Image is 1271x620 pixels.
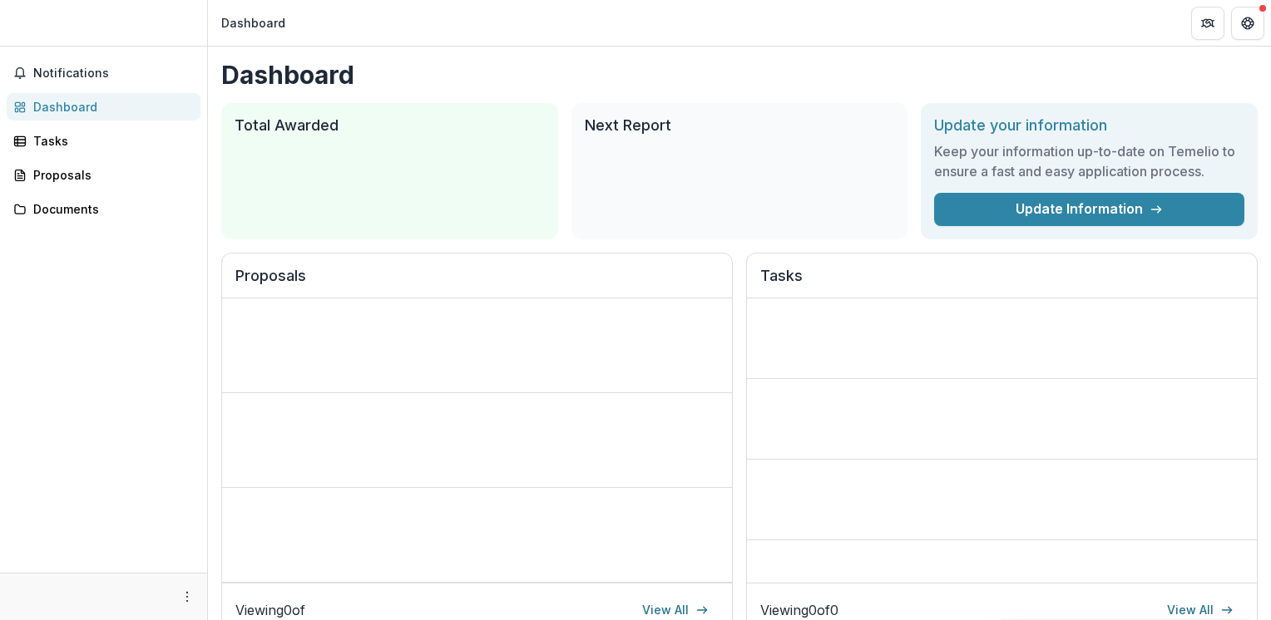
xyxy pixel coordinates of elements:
[7,195,200,223] a: Documents
[760,600,838,620] p: Viewing 0 of 0
[221,60,1258,90] h1: Dashboard
[934,141,1244,181] h3: Keep your information up-to-date on Temelio to ensure a fast and easy application process.
[215,11,292,35] nav: breadcrumb
[33,132,187,150] div: Tasks
[585,116,895,135] h2: Next Report
[221,14,285,32] div: Dashboard
[235,267,719,298] h2: Proposals
[1191,7,1224,40] button: Partners
[7,127,200,155] a: Tasks
[235,600,305,620] p: Viewing 0 of
[7,93,200,121] a: Dashboard
[7,60,200,86] button: Notifications
[235,116,545,135] h2: Total Awarded
[33,200,187,218] div: Documents
[33,166,187,184] div: Proposals
[1231,7,1264,40] button: Get Help
[934,116,1244,135] h2: Update your information
[760,267,1244,298] h2: Tasks
[33,98,187,116] div: Dashboard
[7,161,200,189] a: Proposals
[934,193,1244,226] a: Update Information
[33,66,194,81] span: Notifications
[177,587,197,607] button: More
